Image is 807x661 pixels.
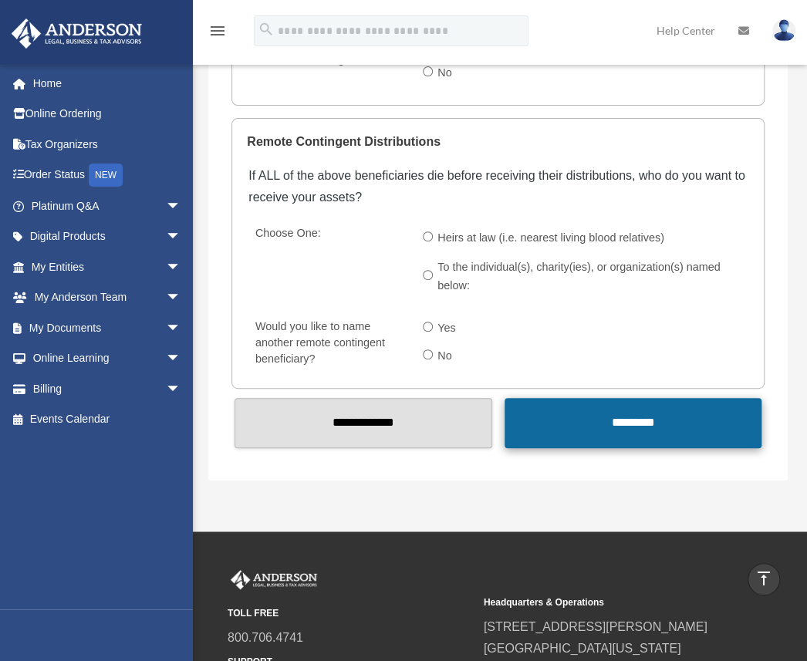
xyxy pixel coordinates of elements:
[772,19,795,42] img: User Pic
[11,373,204,404] a: Billingarrow_drop_down
[433,226,670,251] label: Heirs at law (i.e. nearest living blood relatives)
[11,343,204,374] a: Online Learningarrow_drop_down
[208,27,227,40] a: menu
[166,373,197,405] span: arrow_drop_down
[484,620,707,633] a: [STREET_ADDRESS][PERSON_NAME]
[748,563,780,595] a: vertical_align_top
[258,21,275,38] i: search
[11,160,204,191] a: Order StatusNEW
[208,22,227,40] i: menu
[248,316,410,371] label: Would you like to name another remote contingent beneficiary?
[11,68,204,99] a: Home
[166,312,197,344] span: arrow_drop_down
[484,642,681,655] a: [GEOGRAPHIC_DATA][US_STATE]
[248,224,410,302] label: Choose One:
[484,595,729,611] small: Headquarters & Operations
[166,191,197,222] span: arrow_drop_down
[433,316,462,341] label: Yes
[11,191,204,221] a: Platinum Q&Aarrow_drop_down
[7,19,147,49] img: Anderson Advisors Platinum Portal
[166,343,197,375] span: arrow_drop_down
[433,61,458,86] label: No
[11,404,204,435] a: Events Calendar
[228,605,473,622] small: TOLL FREE
[247,119,749,165] legend: Remote Contingent Distributions
[166,282,197,314] span: arrow_drop_down
[11,99,204,130] a: Online Ordering
[755,569,773,588] i: vertical_align_top
[166,221,197,253] span: arrow_drop_down
[433,255,757,298] label: To the individual(s), charity(ies), or organization(s) named below:
[11,221,204,252] a: Digital Productsarrow_drop_down
[228,570,320,590] img: Anderson Advisors Platinum Portal
[11,282,204,313] a: My Anderson Teamarrow_drop_down
[11,251,204,282] a: My Entitiesarrow_drop_down
[89,164,123,187] div: NEW
[166,251,197,283] span: arrow_drop_down
[228,631,303,644] a: 800.706.4741
[11,129,204,160] a: Tax Organizers
[11,312,204,343] a: My Documentsarrow_drop_down
[433,344,458,369] label: No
